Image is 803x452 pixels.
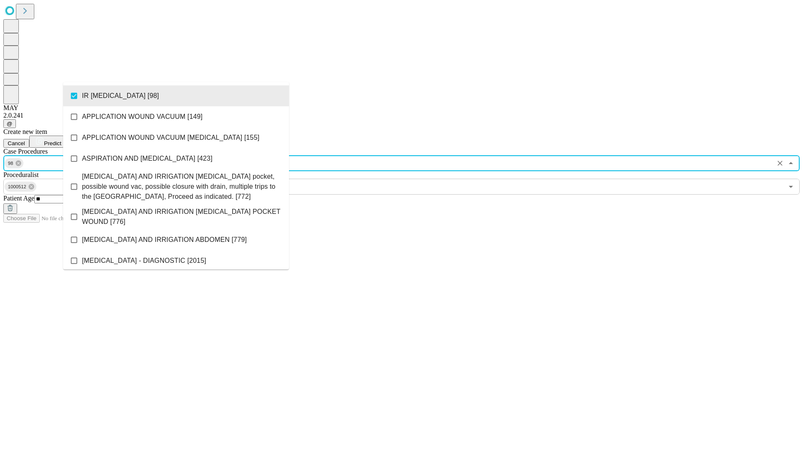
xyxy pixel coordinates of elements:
[82,112,202,122] span: APPLICATION WOUND VACUUM [149]
[3,195,34,202] span: Patient Age
[785,181,797,193] button: Open
[5,182,36,192] div: 1000512
[3,171,38,178] span: Proceduralist
[82,91,159,101] span: IR [MEDICAL_DATA] [98]
[5,182,30,192] span: 1000512
[5,158,23,168] div: 98
[82,207,282,227] span: [MEDICAL_DATA] AND IRRIGATION [MEDICAL_DATA] POCKET WOUND [776]
[82,256,206,266] span: [MEDICAL_DATA] - DIAGNOSTIC [2015]
[3,112,800,119] div: 2.0.241
[7,121,13,127] span: @
[774,157,786,169] button: Clear
[5,159,17,168] span: 98
[3,119,16,128] button: @
[29,136,68,148] button: Predict
[8,140,25,146] span: Cancel
[3,148,48,155] span: Scheduled Procedure
[82,235,247,245] span: [MEDICAL_DATA] AND IRRIGATION ABDOMEN [779]
[82,133,259,143] span: APPLICATION WOUND VACUUM [MEDICAL_DATA] [155]
[3,128,47,135] span: Create new item
[3,139,29,148] button: Cancel
[3,104,800,112] div: MAY
[82,154,212,164] span: ASPIRATION AND [MEDICAL_DATA] [423]
[785,157,797,169] button: Close
[82,172,282,202] span: [MEDICAL_DATA] AND IRRIGATION [MEDICAL_DATA] pocket, possible wound vac, possible closure with dr...
[44,140,61,146] span: Predict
